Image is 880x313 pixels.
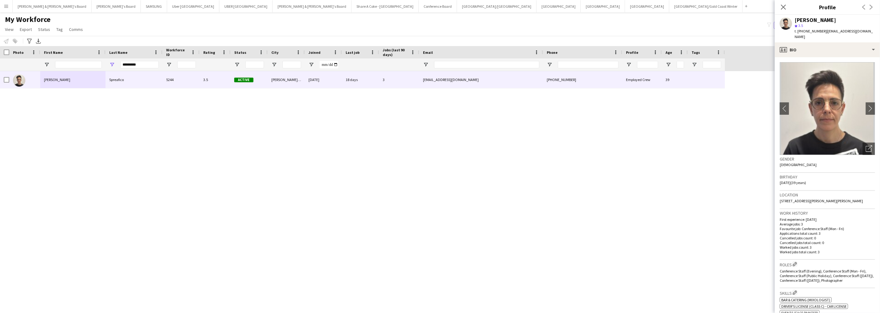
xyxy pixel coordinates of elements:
a: View [2,25,16,33]
button: Open Filter Menu [109,62,115,67]
span: 3.5 [798,23,803,28]
input: Last Name Filter Input [120,61,159,68]
p: Worked jobs total count: 3 [780,250,875,254]
span: Photo [13,50,24,55]
a: Comms [67,25,85,33]
a: Status [36,25,53,33]
span: City [271,50,278,55]
button: Everyone2,208 [774,22,805,29]
span: Last job [346,50,360,55]
button: Open Filter Menu [692,62,697,67]
input: Workforce ID Filter Input [177,61,196,68]
span: Email [423,50,433,55]
div: Open photos pop-in [863,143,875,155]
span: Phone [547,50,558,55]
button: Open Filter Menu [234,62,240,67]
h3: Gender [780,156,875,162]
button: SAMSUNG [141,0,167,12]
span: Status [234,50,246,55]
div: [PHONE_NUMBER] [543,71,622,88]
h3: Location [780,192,875,198]
span: View [5,27,14,32]
h3: Work history [780,210,875,216]
button: [PERSON_NAME] & [PERSON_NAME]'s Board [13,0,92,12]
input: Age Filter Input [677,61,684,68]
button: Open Filter Menu [666,62,671,67]
button: [GEOGRAPHIC_DATA] [537,0,581,12]
input: First Name Filter Input [55,61,102,68]
span: Bar & Catering (Mixologist) [781,298,830,302]
span: Rating [203,50,215,55]
p: Cancelled jobs total count: 0 [780,240,875,245]
button: [GEOGRAPHIC_DATA] [625,0,669,12]
button: Conference Board [419,0,457,12]
div: 39 [662,71,688,88]
div: Employed Crew [622,71,662,88]
button: Open Filter Menu [626,62,632,67]
input: Profile Filter Input [637,61,658,68]
span: Jobs (last 90 days) [383,48,408,57]
span: Workforce ID [166,48,188,57]
p: Worked jobs count: 3 [780,245,875,250]
span: Comms [69,27,83,32]
app-action-btn: Advanced filters [26,37,33,45]
span: Joined [308,50,321,55]
span: Driver's License (Class C) - Car License [781,304,847,309]
div: [EMAIL_ADDRESS][DOMAIN_NAME] [419,71,543,88]
div: 5244 [162,71,200,88]
h3: Roles [780,261,875,268]
app-action-btn: Export XLSX [35,37,42,45]
span: Status [38,27,50,32]
div: Bio [775,42,880,57]
img: Sabrina Spreafico [13,74,25,87]
div: Spreafico [106,71,162,88]
p: Applications total count: 3 [780,231,875,236]
span: Active [234,78,253,82]
a: Tag [54,25,65,33]
input: Email Filter Input [434,61,539,68]
div: 3 [379,71,419,88]
button: Open Filter Menu [44,62,50,67]
button: Open Filter Menu [547,62,552,67]
span: t. [PHONE_NUMBER] [795,29,827,33]
span: Age [666,50,672,55]
div: [PERSON_NAME] Hills [268,71,305,88]
button: Share A Coke - [GEOGRAPHIC_DATA] [352,0,419,12]
p: Average jobs: 3 [780,222,875,226]
span: | [EMAIL_ADDRESS][DOMAIN_NAME] [795,29,873,39]
span: [DEMOGRAPHIC_DATA] [780,162,817,167]
span: Last Name [109,50,127,55]
button: [GEOGRAPHIC_DATA]/[GEOGRAPHIC_DATA] [457,0,537,12]
button: [GEOGRAPHIC_DATA] [581,0,625,12]
div: [PERSON_NAME] [795,17,836,23]
h3: Profile [775,3,880,11]
p: Cancelled jobs count: 0 [780,236,875,240]
button: [PERSON_NAME] & [PERSON_NAME]'s Board [273,0,352,12]
button: [PERSON_NAME]'s Board [92,0,141,12]
h3: Skills [780,289,875,296]
div: 3.5 [200,71,231,88]
h3: Birthday [780,174,875,180]
input: Phone Filter Input [558,61,619,68]
input: Status Filter Input [245,61,264,68]
span: [STREET_ADDRESS][PERSON_NAME][PERSON_NAME] [780,199,863,203]
input: Tags Filter Input [703,61,721,68]
a: Export [17,25,34,33]
button: [GEOGRAPHIC_DATA]/Gold Coast Winter [669,0,743,12]
span: Conference Staff (Evening), Conference Staff (Mon - Fri), Conference Staff (Public Holiday), Conf... [780,269,874,283]
input: Joined Filter Input [320,61,338,68]
button: Uber [GEOGRAPHIC_DATA] [167,0,219,12]
span: [DATE] (39 years) [780,180,806,185]
span: Profile [626,50,638,55]
span: First Name [44,50,63,55]
div: [DATE] [305,71,342,88]
button: Open Filter Menu [423,62,429,67]
input: City Filter Input [283,61,301,68]
span: My Workforce [5,15,50,24]
button: Open Filter Menu [271,62,277,67]
button: UBER [GEOGRAPHIC_DATA] [219,0,273,12]
button: Open Filter Menu [166,62,172,67]
img: Crew avatar or photo [780,62,875,155]
div: 18 days [342,71,379,88]
p: First experience: [DATE] [780,217,875,222]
